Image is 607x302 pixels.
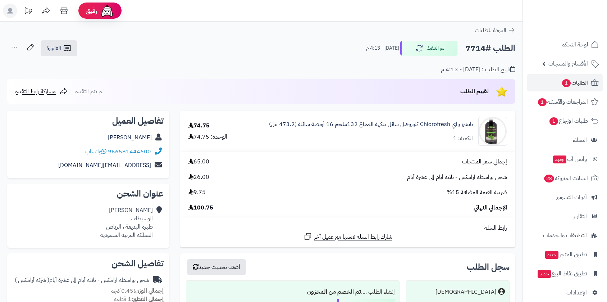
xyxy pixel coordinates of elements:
div: رابط السلة [183,224,512,232]
span: السلات المتروكة [543,173,588,183]
h3: سجل الطلب [467,263,510,271]
span: الأقسام والمنتجات [548,59,588,69]
span: الفاتورة [46,44,61,53]
div: الوحدة: 74.75 [188,133,227,141]
span: التقارير [573,211,587,221]
span: الإجمالي النهائي [474,204,507,212]
span: 100.75 [188,204,213,212]
a: [PERSON_NAME] [108,133,152,142]
a: العملاء [527,131,603,149]
a: أدوات التسويق [527,189,603,206]
a: 966581444600 [108,147,151,156]
span: جديد [538,270,551,278]
span: ( شركة أرامكس ) [15,276,49,284]
span: تطبيق المتجر [544,249,587,260]
span: طلبات الإرجاع [549,116,588,126]
a: ناتشرز واي Chlorofresh كلوروفيل سائل بنكهة النعناع 132ملجم 16 أونصة سائلة (473.2 مل) [269,120,473,129]
div: [PERSON_NAME] الوسيطاء ، ظهرة البديعة ، الرياض المملكة العربية السعودية [100,206,153,239]
h2: تفاصيل العميل [13,117,164,125]
a: الطلبات1 [527,74,603,91]
a: تحديثات المنصة [19,4,37,20]
span: لوحة التحكم [561,40,588,50]
span: شارك رابط السلة نفسها مع عميل آخر [314,233,392,241]
span: جديد [545,251,558,259]
img: 1698658039-Image%2026-10-2023%20at%2011.39%20AM-90x90.jpg [479,117,507,146]
span: إجمالي سعر المنتجات [462,158,507,166]
a: تطبيق نقاط البيعجديد [527,265,603,282]
span: لم يتم التقييم [74,87,104,96]
a: الفاتورة [41,40,77,56]
span: شحن بواسطة ارامكس - ثلاثة أيام إلى عشرة أيام [407,173,507,181]
a: وآتس آبجديد [527,150,603,168]
a: المراجعات والأسئلة1 [527,93,603,111]
span: الإعدادات [566,288,587,298]
b: تم الخصم من المخزون [307,288,361,296]
small: 0.45 كجم [110,287,164,295]
a: الإعدادات [527,284,603,301]
img: logo-2.png [558,12,600,27]
div: شحن بواسطة ارامكس - ثلاثة أيام إلى عشرة أيام [15,276,149,284]
a: تطبيق المتجرجديد [527,246,603,263]
a: العودة للطلبات [475,26,515,35]
a: شارك رابط السلة نفسها مع عميل آخر [303,232,392,241]
button: تم التنفيذ [400,41,458,56]
span: رفيق [86,6,97,15]
span: الطلبات [561,78,588,88]
h2: الطلب #7714 [465,41,515,56]
span: تطبيق نقاط البيع [537,269,587,279]
a: التطبيقات والخدمات [527,227,603,244]
img: ai-face.png [100,4,114,18]
span: جديد [553,155,566,163]
strong: إجمالي الوزن: [133,287,164,295]
a: مشاركة رابط التقييم [14,87,68,96]
a: [EMAIL_ADDRESS][DOMAIN_NAME] [58,161,151,170]
span: أدوات التسويق [556,192,587,202]
span: 26.00 [188,173,209,181]
h2: عنوان الشحن [13,189,164,198]
span: 65.00 [188,158,209,166]
a: طلبات الإرجاع1 [527,112,603,130]
a: لوحة التحكم [527,36,603,53]
span: 28 [544,174,554,183]
span: 9.75 [188,188,206,197]
span: 1 [538,98,547,107]
span: مشاركة رابط التقييم [14,87,56,96]
span: العملاء [573,135,587,145]
button: أضف تحديث جديد [187,259,246,275]
span: 1 [562,79,571,87]
span: تقييم الطلب [460,87,489,96]
span: التطبيقات والخدمات [543,230,587,240]
span: العودة للطلبات [475,26,506,35]
small: [DATE] - 4:13 م [366,45,399,52]
a: واتساب [85,147,106,156]
a: التقارير [527,208,603,225]
span: ضريبة القيمة المضافة 15% [447,188,507,197]
span: المراجعات والأسئلة [537,97,588,107]
div: تاريخ الطلب : [DATE] - 4:13 م [441,66,515,74]
span: وآتس آب [552,154,587,164]
div: [DEMOGRAPHIC_DATA] [435,288,496,296]
a: السلات المتروكة28 [527,170,603,187]
div: الكمية: 1 [453,134,473,143]
h2: تفاصيل الشحن [13,259,164,268]
div: إنشاء الطلب .... [191,285,395,299]
div: 74.75 [188,122,210,130]
span: 1 [549,117,558,126]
